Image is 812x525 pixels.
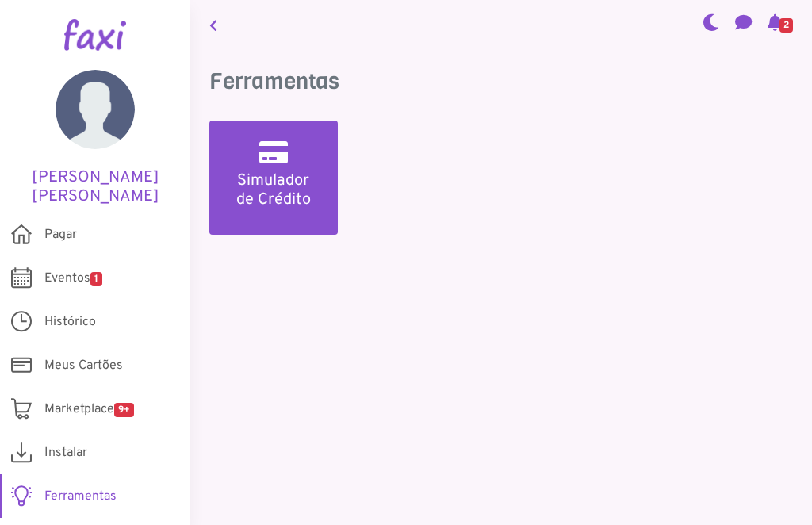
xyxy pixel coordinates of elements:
span: Eventos [44,269,102,288]
h5: [PERSON_NAME] [PERSON_NAME] [24,168,167,206]
span: Meus Cartões [44,356,123,375]
span: 1 [90,272,102,286]
a: Simulador de Crédito [209,121,338,235]
span: Histórico [44,312,96,331]
h3: Ferramentas [209,68,793,95]
a: [PERSON_NAME] [PERSON_NAME] [24,70,167,206]
span: Ferramentas [44,487,117,506]
span: Pagar [44,225,77,244]
span: 9+ [114,403,134,417]
span: Marketplace [44,400,134,419]
span: 2 [779,18,793,33]
span: Instalar [44,443,87,462]
h5: Simulador de Crédito [228,171,319,209]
